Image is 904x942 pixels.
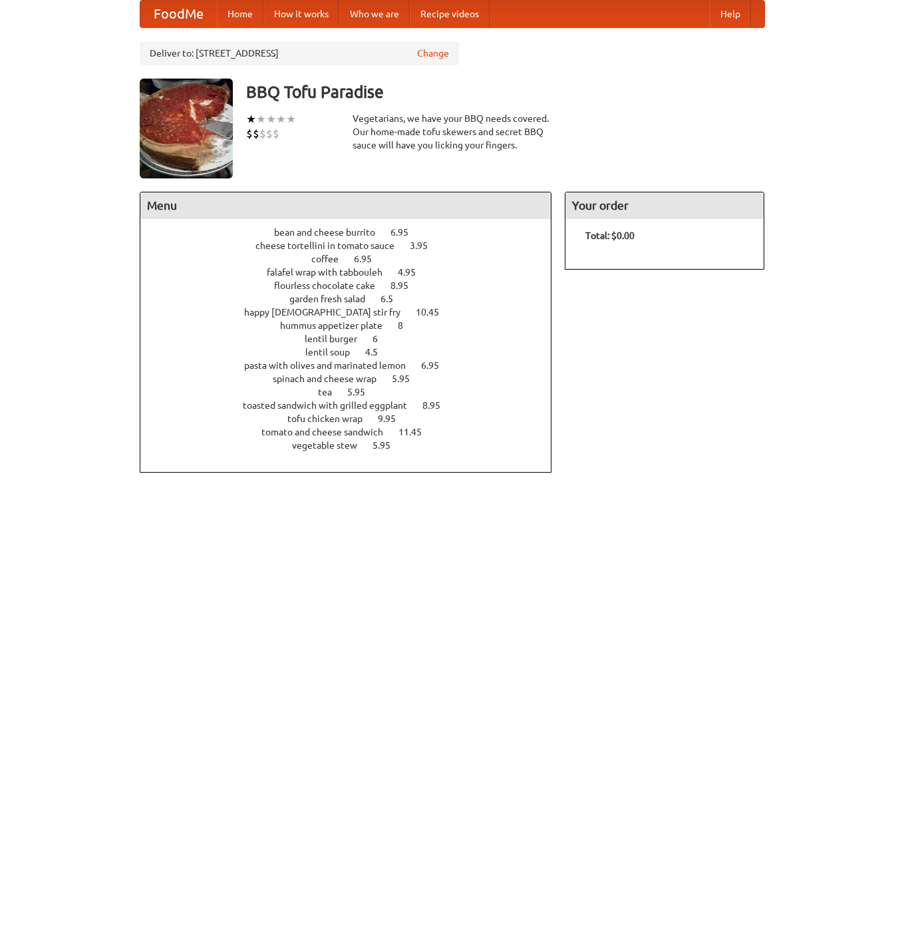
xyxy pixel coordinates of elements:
[378,413,409,424] span: 9.95
[398,427,435,437] span: 11.45
[421,360,452,371] span: 6.95
[311,254,396,264] a: coffee 6.95
[255,240,452,251] a: cheese tortellini in tomato sauce 3.95
[305,347,402,357] a: lentil soup 4.5
[244,307,464,318] a: happy [DEMOGRAPHIC_DATA] stir fry 10.45
[244,360,464,371] a: pasta with olives and marinated lemon 6.95
[410,1,490,27] a: Recipe videos
[287,413,420,424] a: tofu chicken wrap 9.95
[292,440,371,451] span: vegetable stew
[246,126,253,141] li: $
[410,240,441,251] span: 3.95
[305,347,363,357] span: lentil soup
[422,400,454,411] span: 8.95
[286,112,296,126] li: ★
[289,294,378,304] span: garden fresh salad
[565,192,764,219] h4: Your order
[292,440,415,451] a: vegetable stew 5.95
[244,360,419,371] span: pasta with olives and marinated lemon
[274,227,388,238] span: bean and cheese burrito
[217,1,263,27] a: Home
[280,320,396,331] span: hummus appetizer plate
[274,280,433,291] a: flourless chocolate cake 8.95
[390,280,422,291] span: 8.95
[255,240,408,251] span: cheese tortellini in tomato sauce
[354,254,385,264] span: 6.95
[246,79,765,105] h3: BBQ Tofu Paradise
[261,427,396,437] span: tomato and cheese sandwich
[365,347,391,357] span: 4.5
[140,192,551,219] h4: Menu
[273,373,390,384] span: spinach and cheese wrap
[273,373,434,384] a: spinach and cheese wrap 5.95
[266,112,276,126] li: ★
[392,373,423,384] span: 5.95
[267,267,440,278] a: falafel wrap with tabbouleh 4.95
[398,320,416,331] span: 8
[353,112,552,152] div: Vegetarians, we have your BBQ needs covered. Our home-made tofu skewers and secret BBQ sauce will...
[289,294,418,304] a: garden fresh salad 6.5
[417,47,449,60] a: Change
[273,126,279,141] li: $
[398,267,429,278] span: 4.95
[253,126,259,141] li: $
[390,227,422,238] span: 6.95
[266,126,273,141] li: $
[140,1,217,27] a: FoodMe
[710,1,751,27] a: Help
[305,334,402,344] a: lentil burger 6
[244,307,414,318] span: happy [DEMOGRAPHIC_DATA] stir fry
[287,413,376,424] span: tofu chicken wrap
[140,79,233,178] img: angular.jpg
[274,227,433,238] a: bean and cheese burrito 6.95
[246,112,256,126] li: ★
[585,230,635,241] b: Total: $0.00
[416,307,452,318] span: 10.45
[243,400,465,411] a: toasted sandwich with grilled eggplant 8.95
[274,280,388,291] span: flourless chocolate cake
[318,387,390,397] a: tea 5.95
[305,334,371,344] span: lentil burger
[380,294,406,304] span: 6.5
[263,1,339,27] a: How it works
[311,254,352,264] span: coffee
[256,112,266,126] li: ★
[243,400,420,411] span: toasted sandwich with grilled eggplant
[259,126,266,141] li: $
[280,320,428,331] a: hummus appetizer plate 8
[267,267,396,278] span: falafel wrap with tabbouleh
[373,334,391,344] span: 6
[276,112,286,126] li: ★
[140,41,459,65] div: Deliver to: [STREET_ADDRESS]
[347,387,378,397] span: 5.95
[318,387,345,397] span: tea
[339,1,410,27] a: Who we are
[373,440,404,451] span: 5.95
[261,427,446,437] a: tomato and cheese sandwich 11.45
